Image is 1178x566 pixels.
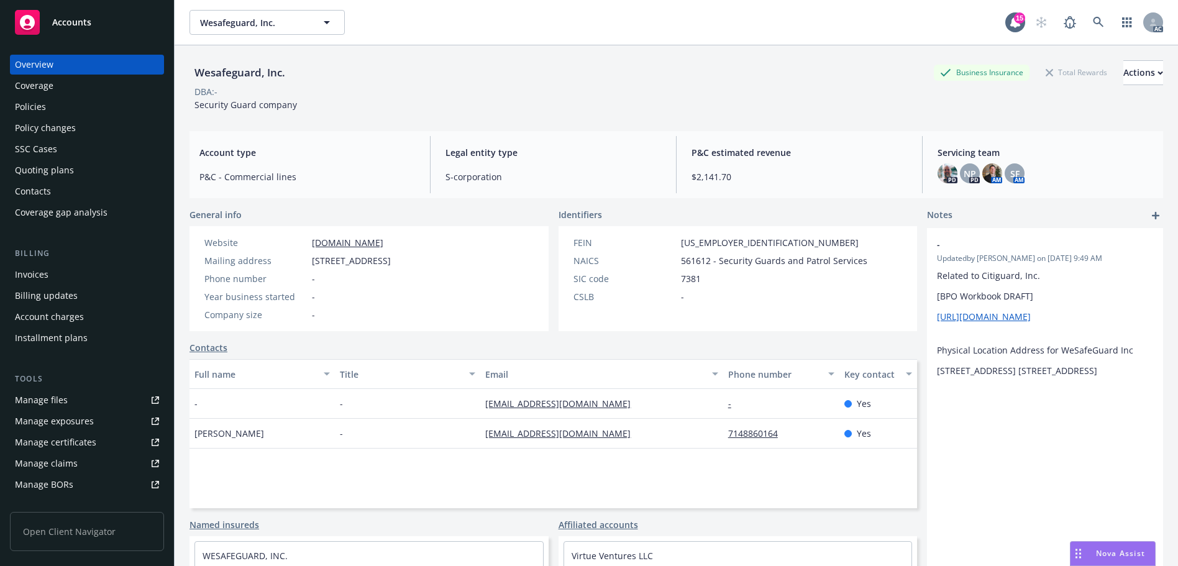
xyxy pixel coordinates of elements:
a: Contacts [189,341,227,354]
div: Full name [194,368,316,381]
div: Manage certificates [15,432,96,452]
button: Full name [189,359,335,389]
div: Company size [204,308,307,321]
span: Open Client Navigator [10,512,164,551]
p: Related to Citiguard, Inc. [937,269,1153,282]
div: Contacts [15,181,51,201]
a: Named insureds [189,518,259,531]
button: Phone number [723,359,839,389]
span: Wesafeguard, Inc. [200,16,308,29]
a: Policies [10,97,164,117]
div: Policies [15,97,46,117]
button: Nova Assist [1070,541,1156,566]
div: Account charges [15,307,84,327]
div: Drag to move [1071,542,1086,565]
a: Affiliated accounts [559,518,638,531]
div: Title [340,368,462,381]
span: [US_EMPLOYER_IDENTIFICATION_NUMBER] [681,236,859,249]
a: Start snowing [1029,10,1054,35]
a: [EMAIL_ADDRESS][DOMAIN_NAME] [485,398,641,409]
a: - [728,398,741,409]
a: Manage files [10,390,164,410]
a: Virtue Ventures LLC [572,550,653,562]
div: Installment plans [15,328,88,348]
a: [EMAIL_ADDRESS][DOMAIN_NAME] [485,427,641,439]
div: Wesafeguard, Inc. [189,65,290,81]
span: NP [964,167,976,180]
div: Phone number [728,368,821,381]
span: P&C estimated revenue [692,146,907,159]
div: FEIN [573,236,676,249]
a: [URL][DOMAIN_NAME] [937,311,1031,322]
p: [BPO Workbook DRAFT] [937,290,1153,303]
span: Account type [199,146,415,159]
a: Accounts [10,5,164,40]
a: Overview [10,55,164,75]
a: [DOMAIN_NAME] [312,237,383,249]
a: Coverage gap analysis [10,203,164,222]
div: Key contact [844,368,898,381]
div: DBA: - [194,85,217,98]
a: Manage BORs [10,475,164,495]
a: Contacts [10,181,164,201]
a: WESAFEGUARD, INC. [203,550,288,562]
a: Installment plans [10,328,164,348]
span: Identifiers [559,208,602,221]
span: [PERSON_NAME] [194,427,264,440]
div: Mailing address [204,254,307,267]
div: Total Rewards [1039,65,1113,80]
div: Business Insurance [934,65,1030,80]
span: Yes [857,427,871,440]
div: Summary of insurance [15,496,109,516]
div: Website [204,236,307,249]
div: Quoting plans [15,160,74,180]
span: - [194,397,198,410]
a: 7148860164 [728,427,788,439]
div: Coverage gap analysis [15,203,107,222]
a: Summary of insurance [10,496,164,516]
div: Billing updates [15,286,78,306]
div: -Updatedby [PERSON_NAME] on [DATE] 9:49 AMRelated to Citiguard, Inc.[BPO Workbook DRAFT][URL][DOM... [927,228,1163,387]
span: S-corporation [445,170,661,183]
span: $2,141.70 [692,170,907,183]
div: Email [485,368,704,381]
a: Coverage [10,76,164,96]
div: Manage exposures [15,411,94,431]
span: [STREET_ADDRESS] [312,254,391,267]
span: Notes [927,208,952,223]
button: Title [335,359,480,389]
button: Wesafeguard, Inc. [189,10,345,35]
span: 561612 - Security Guards and Patrol Services [681,254,867,267]
div: Policy changes [15,118,76,138]
a: add [1148,208,1163,223]
span: Yes [857,397,871,410]
button: Actions [1123,60,1163,85]
p: [STREET_ADDRESS] [STREET_ADDRESS] [937,364,1153,377]
a: Manage exposures [10,411,164,431]
img: photo [982,163,1002,183]
div: Manage BORs [15,475,73,495]
span: Accounts [52,17,91,27]
span: Nova Assist [1096,548,1145,559]
a: Search [1086,10,1111,35]
a: Switch app [1115,10,1139,35]
span: Updated by [PERSON_NAME] on [DATE] 9:49 AM [937,253,1153,264]
a: Billing updates [10,286,164,306]
span: Security Guard company [194,99,297,111]
button: Key contact [839,359,917,389]
span: SF [1010,167,1020,180]
a: Manage claims [10,454,164,473]
span: - [937,238,1121,251]
div: Tools [10,373,164,385]
div: Coverage [15,76,53,96]
img: photo [938,163,957,183]
div: Overview [15,55,53,75]
span: P&C - Commercial lines [199,170,415,183]
span: - [340,397,343,410]
span: 7381 [681,272,701,285]
div: SSC Cases [15,139,57,159]
a: Manage certificates [10,432,164,452]
a: SSC Cases [10,139,164,159]
div: Manage claims [15,454,78,473]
